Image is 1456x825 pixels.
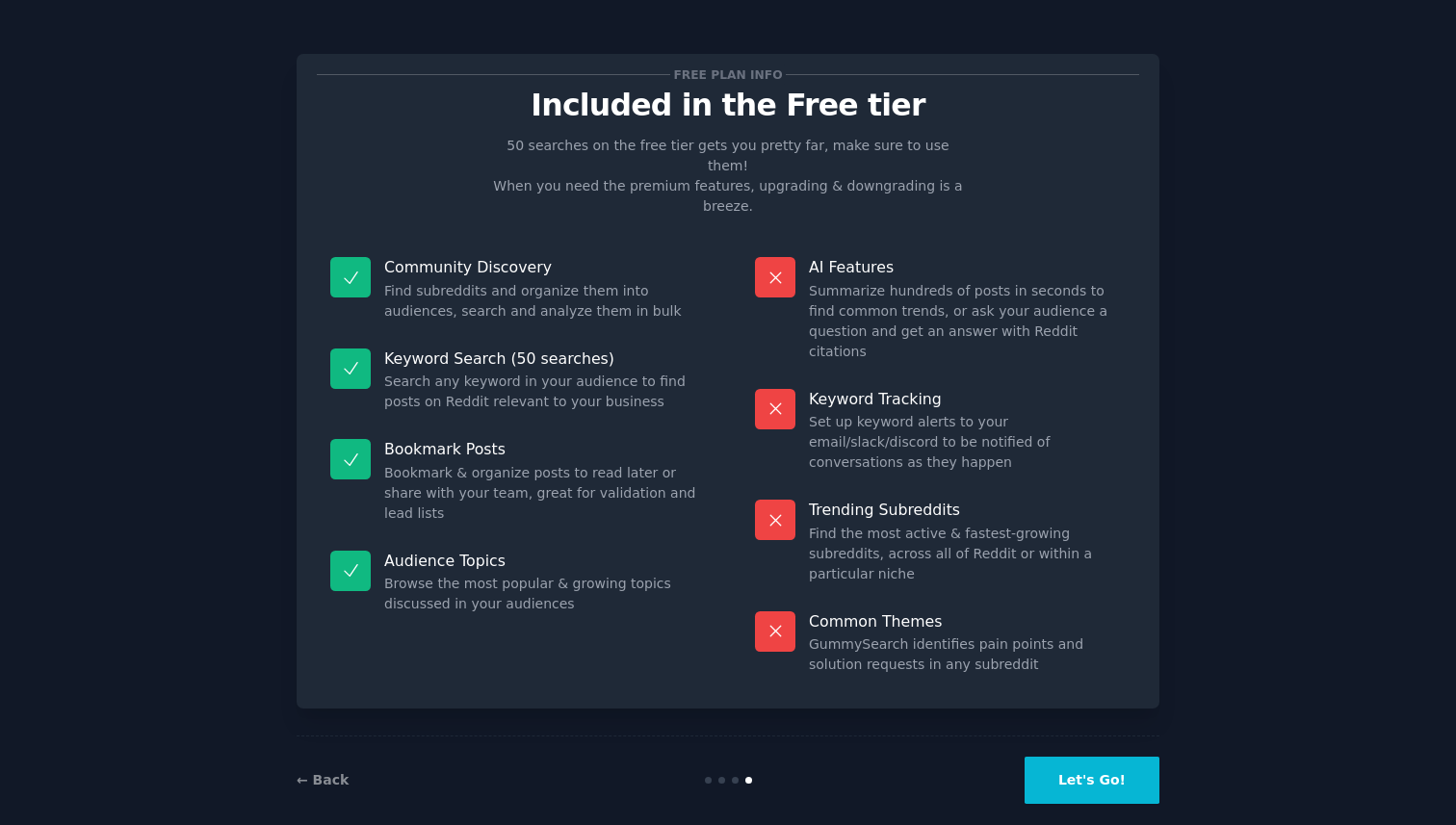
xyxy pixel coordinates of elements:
p: Included in the Free tier [317,89,1139,122]
dd: Summarize hundreds of posts in seconds to find common trends, or ask your audience a question and... [809,281,1126,362]
p: Common Themes [809,611,1126,632]
p: Keyword Tracking [809,389,1126,409]
dd: Bookmark & organize posts to read later or share with your team, great for validation and lead lists [384,463,701,524]
p: AI Features [809,257,1126,277]
span: Free plan info [670,64,786,85]
dd: Find the most active & fastest-growing subreddits, across all of Reddit or within a particular niche [809,524,1126,584]
p: Keyword Search (50 searches) [384,348,701,369]
p: 50 searches on the free tier gets you pretty far, make sure to use them! When you need the premiu... [485,136,971,217]
p: Community Discovery [384,257,701,277]
dd: Search any keyword in your audience to find posts on Reddit relevant to your business [384,372,701,412]
p: Audience Topics [384,551,701,571]
dd: Browse the most popular & growing topics discussed in your audiences [384,574,701,614]
p: Bookmark Posts [384,439,701,459]
dd: Set up keyword alerts to your email/slack/discord to be notified of conversations as they happen [809,412,1126,473]
dd: Find subreddits and organize them into audiences, search and analyze them in bulk [384,281,701,322]
p: Trending Subreddits [809,500,1126,520]
dd: GummySearch identifies pain points and solution requests in any subreddit [809,634,1126,675]
a: ← Back [297,772,349,787]
button: Let's Go! [1025,757,1159,804]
